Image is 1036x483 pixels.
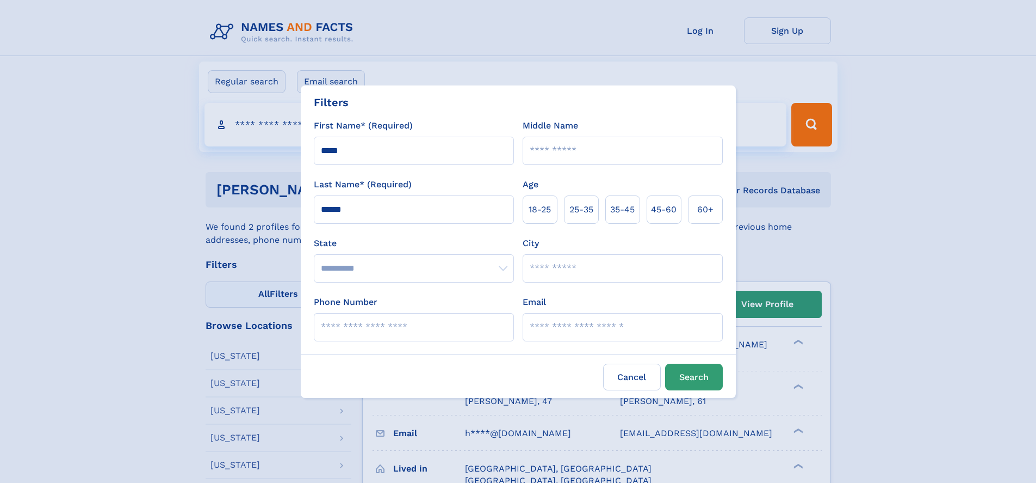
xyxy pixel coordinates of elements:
span: 45‑60 [651,203,677,216]
div: Filters [314,94,349,111]
label: Middle Name [523,119,578,132]
label: Email [523,296,546,309]
label: First Name* (Required) [314,119,413,132]
label: Last Name* (Required) [314,178,412,191]
label: Phone Number [314,296,377,309]
span: 25‑35 [569,203,593,216]
button: Search [665,364,723,390]
label: City [523,237,539,250]
label: Cancel [603,364,661,390]
span: 18‑25 [529,203,551,216]
span: 60+ [697,203,714,216]
label: Age [523,178,538,191]
label: State [314,237,514,250]
span: 35‑45 [610,203,635,216]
